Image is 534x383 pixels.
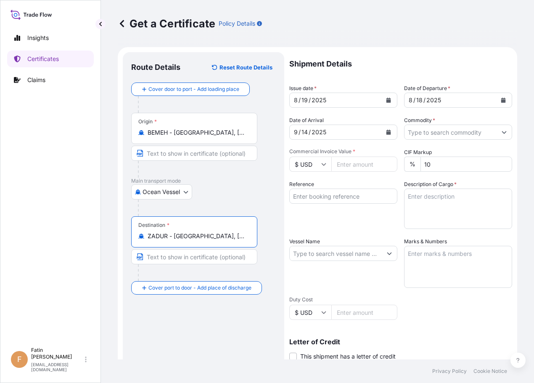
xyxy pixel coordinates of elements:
div: % [404,157,420,172]
button: Cover port to door - Add place of discharge [131,281,262,295]
p: Route Details [131,62,180,72]
div: / [299,127,301,137]
p: Fatin [PERSON_NAME] [31,347,83,360]
a: Certificates [7,51,94,67]
p: Policy Details [219,19,255,28]
span: Issue date [289,84,317,93]
div: Destination [138,222,169,229]
p: Claims [27,76,45,84]
div: / [299,95,301,105]
div: day, [301,95,309,105]
input: Enter percentage between 0 and 24% [420,157,512,172]
p: Letter of Credit [289,338,512,345]
input: Text to appear on certificate [131,146,257,161]
button: Calendar [382,93,395,107]
a: Claims [7,72,94,88]
label: Reference [289,180,314,189]
div: Origin [138,118,157,125]
label: CIF Markup [404,148,432,157]
span: Cover port to door - Add place of discharge [148,284,251,292]
label: Description of Cargo [404,180,457,189]
button: Calendar [382,125,395,139]
span: Duty Cost [289,296,397,303]
span: Date of Arrival [289,116,324,125]
div: year, [311,95,327,105]
input: Origin [148,128,247,137]
div: day, [301,127,309,137]
a: Insights [7,29,94,46]
input: Enter amount [331,305,397,320]
p: Certificates [27,55,59,63]
div: / [309,127,311,137]
p: Shipment Details [289,52,512,76]
span: Cover door to port - Add loading place [148,85,239,93]
button: Cover door to port - Add loading place [131,82,250,96]
p: Main transport mode [131,178,276,184]
div: month, [293,95,299,105]
p: Insights [27,34,49,42]
div: / [309,95,311,105]
div: / [413,95,415,105]
span: This shipment has a letter of credit [300,352,396,361]
div: year, [311,127,327,137]
span: Date of Departure [404,84,450,93]
span: F [17,355,22,364]
div: / [423,95,426,105]
button: Select transport [131,184,192,199]
a: Privacy Policy [432,368,467,375]
label: Vessel Name [289,237,320,246]
a: Cookie Notice [473,368,507,375]
p: Get a Certificate [118,17,215,30]
span: Commercial Invoice Value [289,148,397,155]
button: Calendar [497,93,510,107]
input: Type to search commodity [404,125,497,140]
label: Marks & Numbers [404,237,447,246]
div: month, [408,95,413,105]
button: Show suggestions [382,246,397,261]
input: Enter booking reference [289,189,397,204]
input: Enter amount [331,157,397,172]
label: Commodity [404,116,435,125]
input: Text to appear on certificate [131,249,257,264]
p: [EMAIL_ADDRESS][DOMAIN_NAME] [31,362,83,372]
p: Reset Route Details [219,63,272,72]
input: Type to search vessel name or IMO [290,246,382,261]
div: month, [293,127,299,137]
div: day, [415,95,423,105]
div: year, [426,95,442,105]
button: Reset Route Details [208,61,276,74]
button: Show suggestions [497,125,512,140]
span: Ocean Vessel [143,188,180,196]
input: Destination [148,232,247,240]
